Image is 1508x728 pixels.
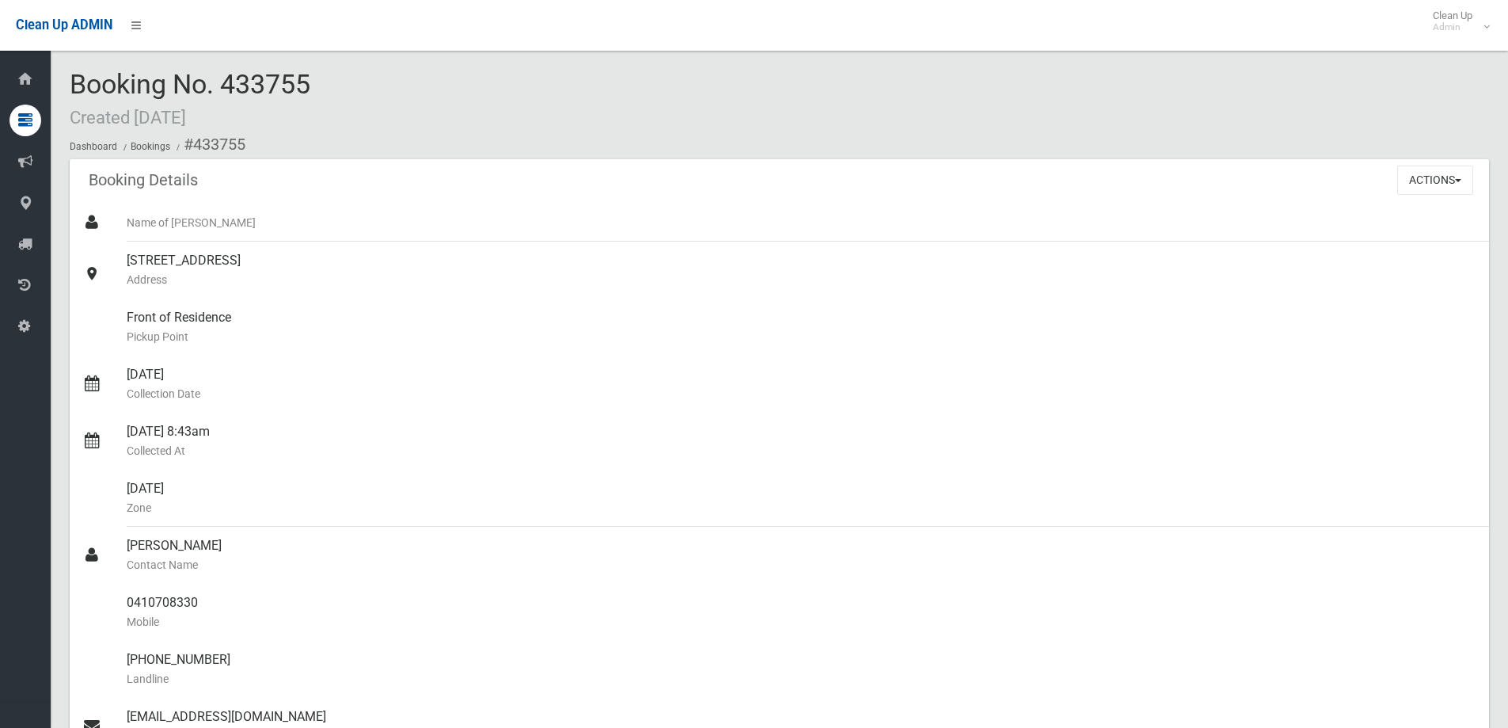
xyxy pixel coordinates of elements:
span: Clean Up ADMIN [16,17,112,32]
div: [PHONE_NUMBER] [127,641,1476,698]
small: Zone [127,498,1476,517]
div: [DATE] 8:43am [127,413,1476,470]
div: [DATE] [127,470,1476,527]
small: Name of [PERSON_NAME] [127,213,1476,232]
small: Collection Date [127,384,1476,403]
a: Bookings [131,141,170,152]
small: Pickup Point [127,327,1476,346]
span: Booking No. 433755 [70,68,310,130]
div: [DATE] [127,356,1476,413]
div: Front of Residence [127,299,1476,356]
small: Address [127,270,1476,289]
button: Actions [1397,166,1473,195]
small: Contact Name [127,555,1476,574]
li: #433755 [173,130,245,159]
small: Admin [1433,21,1472,33]
small: Mobile [127,612,1476,631]
span: Clean Up [1425,10,1488,33]
small: Collected At [127,441,1476,460]
div: [PERSON_NAME] [127,527,1476,584]
div: [STREET_ADDRESS] [127,242,1476,299]
small: Created [DATE] [70,107,186,128]
small: Landline [127,669,1476,688]
div: 0410708330 [127,584,1476,641]
header: Booking Details [70,165,217,196]
a: Dashboard [70,141,117,152]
